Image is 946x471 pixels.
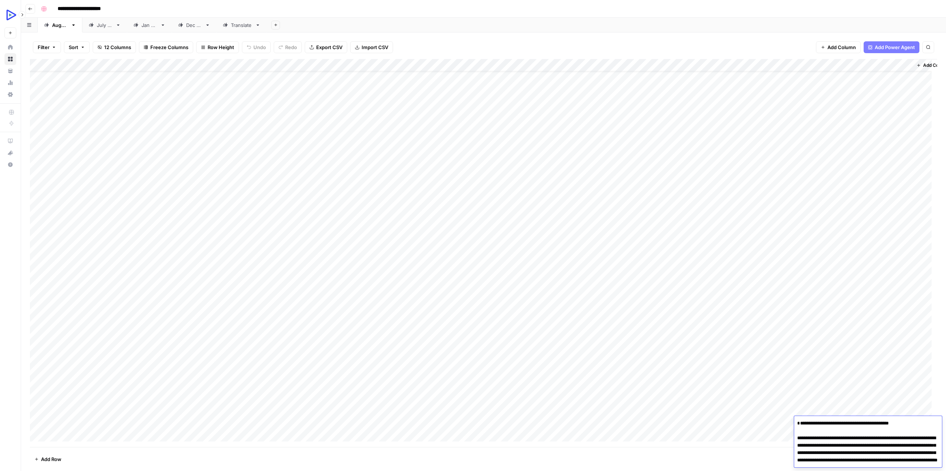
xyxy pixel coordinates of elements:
[4,6,16,24] button: Workspace: OpenReplay
[350,41,393,53] button: Import CSV
[38,18,82,32] a: [DATE]
[316,44,342,51] span: Export CSV
[362,44,388,51] span: Import CSV
[30,453,66,465] button: Add Row
[4,147,16,159] button: What's new?
[816,41,861,53] button: Add Column
[864,41,919,53] button: Add Power Agent
[33,41,61,53] button: Filter
[196,41,239,53] button: Row Height
[875,44,915,51] span: Add Power Agent
[827,44,856,51] span: Add Column
[64,41,90,53] button: Sort
[5,147,16,158] div: What's new?
[97,21,113,29] div: [DATE]
[4,53,16,65] a: Browse
[127,18,172,32] a: [DATE]
[208,44,234,51] span: Row Height
[93,41,136,53] button: 12 Columns
[231,21,252,29] div: Translate
[285,44,297,51] span: Redo
[4,65,16,77] a: Your Data
[38,44,49,51] span: Filter
[4,159,16,171] button: Help + Support
[216,18,267,32] a: Translate
[141,21,157,29] div: [DATE]
[305,41,347,53] button: Export CSV
[104,44,131,51] span: 12 Columns
[139,41,193,53] button: Freeze Columns
[242,41,271,53] button: Undo
[52,21,68,29] div: [DATE]
[4,41,16,53] a: Home
[172,18,216,32] a: [DATE]
[41,455,61,463] span: Add Row
[253,44,266,51] span: Undo
[4,8,18,22] img: OpenReplay Logo
[274,41,302,53] button: Redo
[4,89,16,100] a: Settings
[150,44,188,51] span: Freeze Columns
[82,18,127,32] a: [DATE]
[4,135,16,147] a: AirOps Academy
[69,44,78,51] span: Sort
[186,21,202,29] div: [DATE]
[4,77,16,89] a: Usage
